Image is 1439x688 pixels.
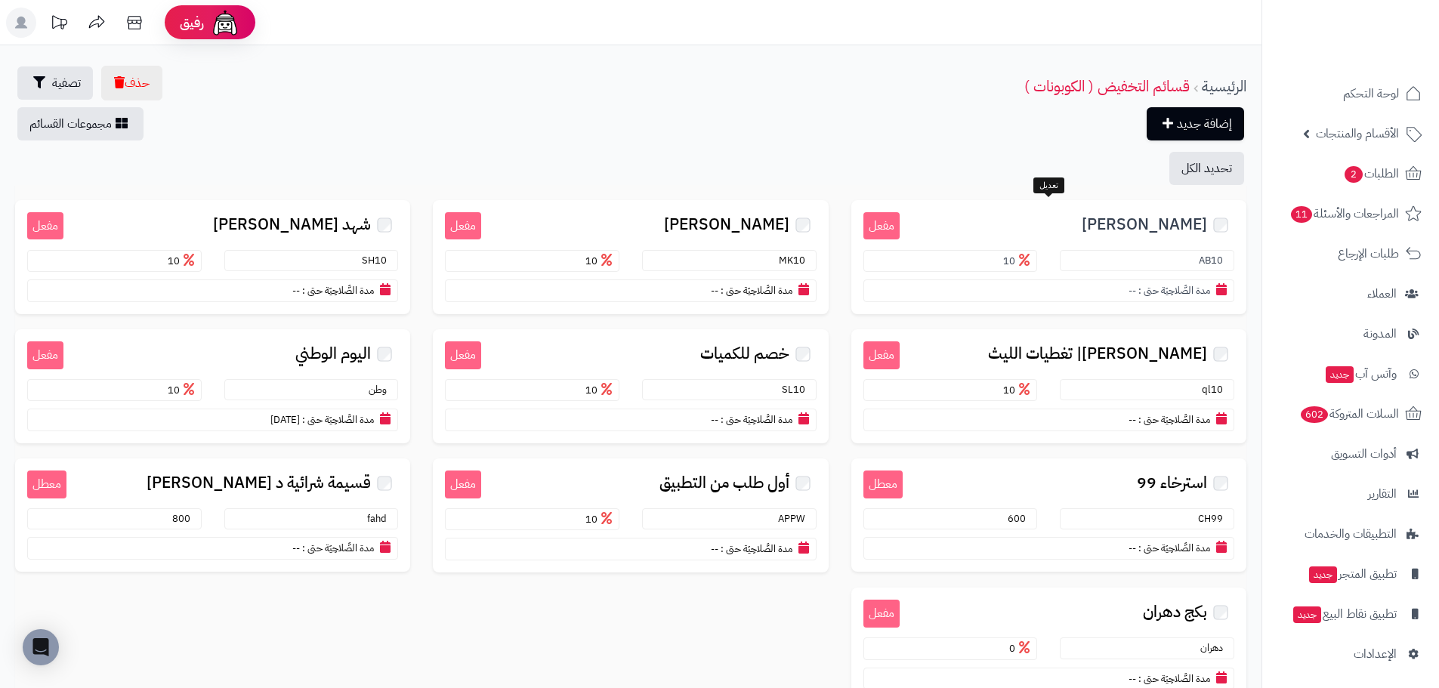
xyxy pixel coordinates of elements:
span: 10 [585,512,616,526]
a: مفعل [PERSON_NAME] MK10 10 مدة الصَّلاحِيَة حتى : -- [433,200,828,314]
span: 10 [585,383,616,397]
span: خصم للكميات [700,345,789,363]
a: السلات المتروكة602 [1271,396,1430,432]
small: مدة الصَّلاحِيَة حتى : [302,412,374,427]
span: شهد [PERSON_NAME] [213,216,371,233]
span: -- [292,283,300,298]
a: مفعل أول طلب من التطبيق APPW 10 مدة الصَّلاحِيَة حتى : -- [433,458,828,572]
button: تحديد الكل [1169,152,1244,185]
small: مفعل [445,212,481,240]
span: لوحة التحكم [1343,83,1399,104]
small: AB10 [1199,253,1231,267]
small: مدة الصَّلاحِيَة حتى : [1138,412,1210,427]
a: معطل قسيمة شرائية د [PERSON_NAME] fahd 800 مدة الصَّلاحِيَة حتى : -- [15,458,410,572]
span: [PERSON_NAME] [1082,216,1207,233]
span: المدونة [1363,323,1397,344]
small: مدة الصَّلاحِيَة حتى : [302,283,374,298]
a: العملاء [1271,276,1430,312]
a: مفعل اليوم الوطني وطن 10 مدة الصَّلاحِيَة حتى : [DATE] [15,329,410,443]
a: طلبات الإرجاع [1271,236,1430,272]
small: مدة الصَّلاحِيَة حتى : [721,541,792,556]
a: الرئيسية [1202,75,1246,97]
span: -- [1129,671,1136,686]
span: جديد [1326,366,1354,383]
a: معطل استرخاء 99 CH99 600 مدة الصَّلاحِيَة حتى : -- [851,458,1246,572]
span: -- [711,283,718,298]
a: التطبيقات والخدمات [1271,516,1430,552]
span: [PERSON_NAME]| تغطيات الليث [988,345,1207,363]
a: مفعل [PERSON_NAME]| تغطيات الليث ql10 10 مدة الصَّلاحِيَة حتى : -- [851,329,1246,443]
button: تصفية [17,66,93,100]
span: -- [1129,283,1136,298]
small: مفعل [863,600,900,628]
span: أدوات التسويق [1331,443,1397,464]
span: رفيق [180,14,204,32]
small: fahd [367,511,394,526]
div: Open Intercom Messenger [23,629,59,665]
span: 10 [168,383,198,397]
small: مفعل [863,212,900,240]
span: جديد [1293,606,1321,623]
span: جديد [1309,566,1337,583]
span: التطبيقات والخدمات [1305,523,1397,545]
a: أدوات التسويق [1271,436,1430,472]
small: مفعل [27,212,63,240]
span: السلات المتروكة [1299,403,1399,424]
span: -- [1129,541,1136,555]
small: مفعل [27,341,63,369]
span: الإعدادات [1354,643,1397,665]
small: مفعل [863,341,900,369]
a: قسائم التخفيض ( الكوبونات ) [1024,75,1190,97]
a: تحديثات المنصة [40,8,78,42]
small: ql10 [1202,382,1231,396]
small: مدة الصَّلاحِيَة حتى : [1138,283,1210,298]
span: وآتس آب [1324,363,1397,384]
small: معطل [863,470,903,498]
a: مفعل خصم للكميات SL10 10 مدة الصَّلاحِيَة حتى : -- [433,329,828,443]
span: 10 [168,254,198,268]
small: APPW [778,511,813,526]
a: الطلبات2 [1271,156,1430,192]
span: 2 [1344,165,1363,184]
small: CH99 [1198,511,1231,526]
span: 602 [1299,406,1329,424]
span: قسيمة شرائية د [PERSON_NAME] [147,474,371,492]
img: logo-2.png [1336,11,1425,43]
span: 10 [1003,254,1033,268]
span: اليوم الوطني [295,345,371,363]
small: SL10 [782,382,813,396]
a: مفعل شهد [PERSON_NAME] SH10 10 مدة الصَّلاحِيَة حتى : -- [15,200,410,314]
small: SH10 [362,253,394,267]
small: مدة الصَّلاحِيَة حتى : [1138,541,1210,555]
small: مدة الصَّلاحِيَة حتى : [721,283,792,298]
a: مفعل [PERSON_NAME] AB10 10 مدة الصَّلاحِيَة حتى : -- [851,200,1246,314]
div: تعديل [1033,177,1064,194]
span: تطبيق المتجر [1308,563,1397,585]
span: التقارير [1368,483,1397,504]
span: 0 [1009,641,1033,656]
a: لوحة التحكم [1271,76,1430,112]
span: [DATE] [270,412,300,427]
span: أول طلب من التطبيق [659,474,789,492]
small: مدة الصَّلاحِيَة حتى : [721,412,792,427]
span: 10 [1003,383,1033,397]
span: 10 [585,254,616,268]
img: ai-face.png [210,8,240,38]
small: مفعل [445,470,481,498]
span: 600 [1008,511,1033,526]
small: دهران [1200,640,1231,655]
small: مدة الصَّلاحِيَة حتى : [302,541,374,555]
a: إضافة جديد [1147,107,1244,140]
a: التقارير [1271,476,1430,512]
small: معطل [27,470,66,498]
a: الإعدادات [1271,636,1430,672]
span: العملاء [1367,283,1397,304]
span: 800 [172,511,198,526]
span: تصفية [52,74,81,92]
a: المدونة [1271,316,1430,352]
span: الأقسام والمنتجات [1316,123,1399,144]
small: مفعل [445,341,481,369]
a: وآتس آبجديد [1271,356,1430,392]
a: تطبيق المتجرجديد [1271,556,1430,592]
small: MK10 [779,253,813,267]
